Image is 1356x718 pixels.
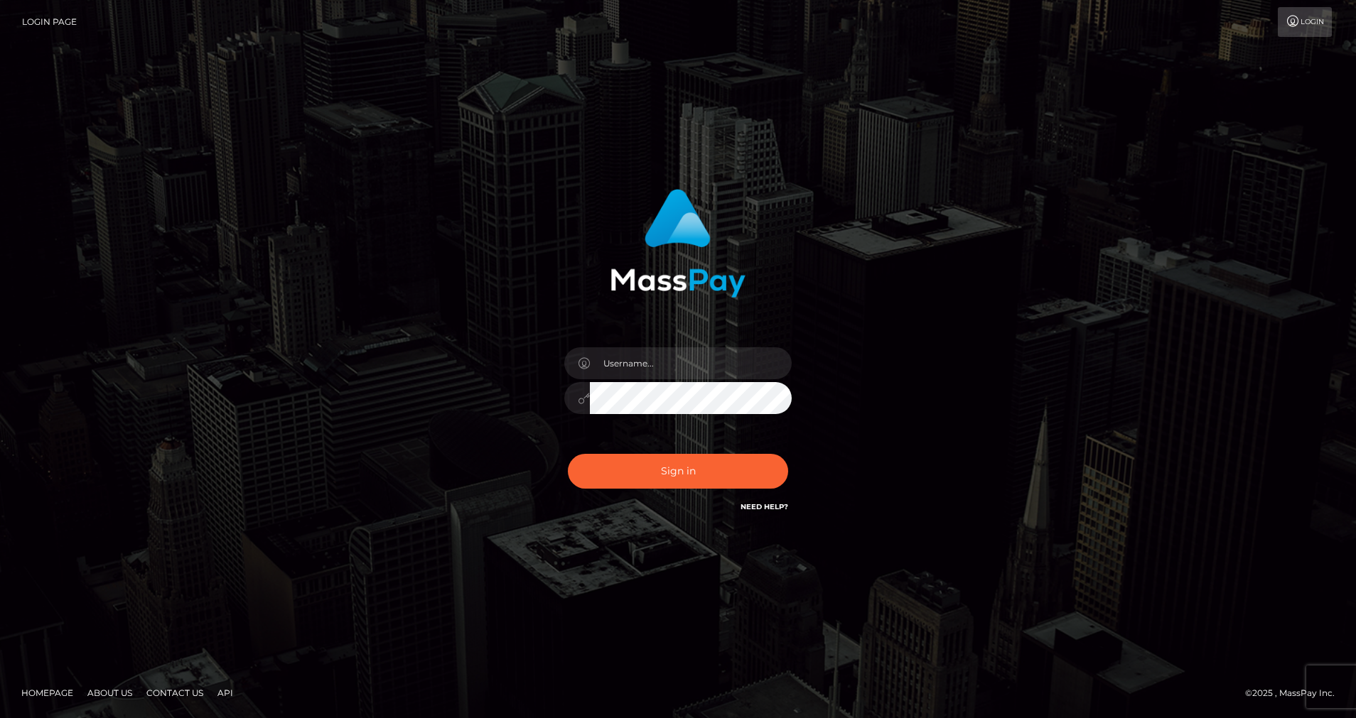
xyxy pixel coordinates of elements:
[610,189,746,298] img: MassPay Login
[1245,685,1345,701] div: © 2025 , MassPay Inc.
[212,682,239,704] a: API
[741,502,788,511] a: Need Help?
[82,682,138,704] a: About Us
[590,347,792,379] input: Username...
[1278,7,1332,37] a: Login
[22,7,77,37] a: Login Page
[16,682,79,704] a: Homepage
[568,454,788,489] button: Sign in
[141,682,209,704] a: Contact Us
